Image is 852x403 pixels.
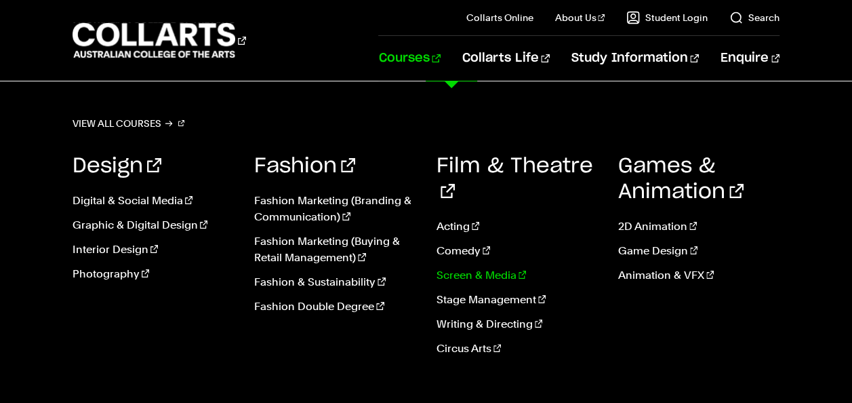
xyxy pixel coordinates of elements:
[73,193,234,209] a: Digital & Social Media
[254,233,415,266] a: Fashion Marketing (Buying & Retail Management)
[437,292,598,308] a: Stage Management
[73,266,234,282] a: Photography
[254,156,355,176] a: Fashion
[462,36,550,81] a: Collarts Life
[729,11,779,24] a: Search
[721,36,779,81] a: Enquire
[626,11,708,24] a: Student Login
[437,267,598,284] a: Screen & Media
[618,156,744,202] a: Games & Animation
[73,242,234,258] a: Interior Design
[571,36,699,81] a: Study Information
[254,193,415,225] a: Fashion Marketing (Branding & Communication)
[555,11,605,24] a: About Us
[437,218,598,235] a: Acting
[466,11,533,24] a: Collarts Online
[73,156,161,176] a: Design
[73,114,185,133] a: View all courses
[437,341,598,357] a: Circus Arts
[618,243,779,259] a: Game Design
[437,243,598,259] a: Comedy
[437,156,593,202] a: Film & Theatre
[254,299,415,315] a: Fashion Double Degree
[378,36,440,81] a: Courses
[437,316,598,332] a: Writing & Directing
[73,21,246,60] div: Go to homepage
[618,218,779,235] a: 2D Animation
[618,267,779,284] a: Animation & VFX
[254,274,415,290] a: Fashion & Sustainability
[73,217,234,233] a: Graphic & Digital Design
